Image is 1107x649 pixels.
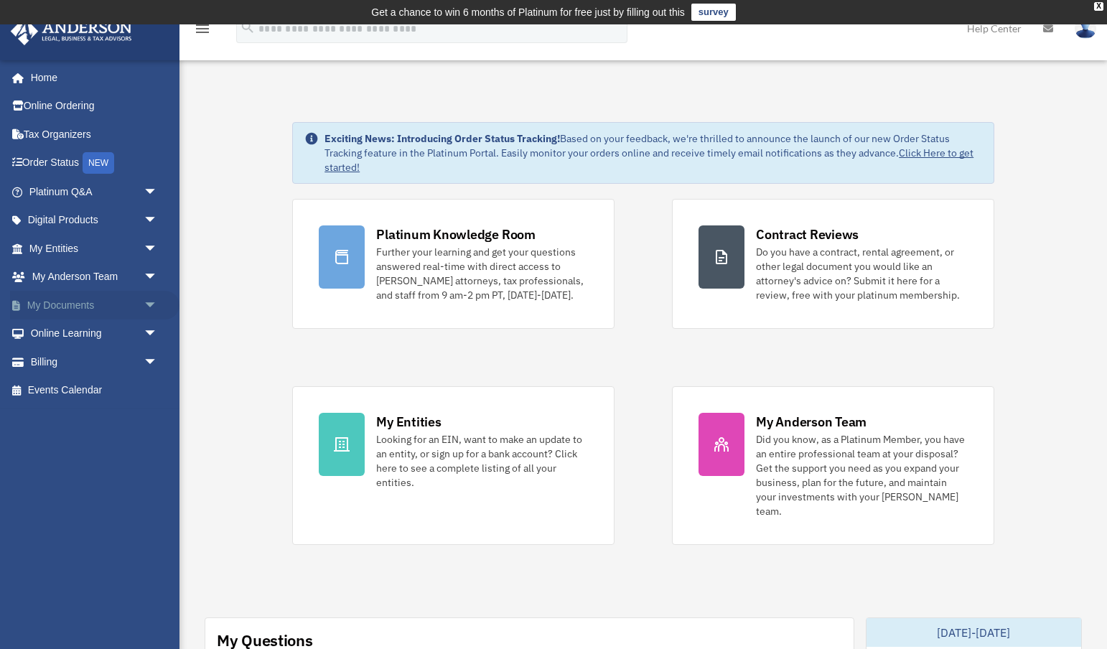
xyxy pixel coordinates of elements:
[144,319,172,349] span: arrow_drop_down
[10,319,179,348] a: Online Learningarrow_drop_down
[10,291,179,319] a: My Documentsarrow_drop_down
[144,263,172,292] span: arrow_drop_down
[292,386,615,545] a: My Entities Looking for an EIN, want to make an update to an entity, or sign up for a bank accoun...
[144,234,172,263] span: arrow_drop_down
[324,146,973,174] a: Click Here to get started!
[324,132,560,145] strong: Exciting News: Introducing Order Status Tracking!
[691,4,736,21] a: survey
[292,199,615,329] a: Platinum Knowledge Room Further your learning and get your questions answered real-time with dire...
[144,291,172,320] span: arrow_drop_down
[83,152,114,174] div: NEW
[144,177,172,207] span: arrow_drop_down
[371,4,685,21] div: Get a chance to win 6 months of Platinum for free just by filling out this
[10,177,179,206] a: Platinum Q&Aarrow_drop_down
[10,149,179,178] a: Order StatusNEW
[194,25,211,37] a: menu
[756,245,968,302] div: Do you have a contract, rental agreement, or other legal document you would like an attorney's ad...
[376,225,536,243] div: Platinum Knowledge Room
[144,206,172,235] span: arrow_drop_down
[867,618,1082,647] div: [DATE]-[DATE]
[756,432,968,518] div: Did you know, as a Platinum Member, you have an entire professional team at your disposal? Get th...
[376,245,588,302] div: Further your learning and get your questions answered real-time with direct access to [PERSON_NAM...
[756,413,867,431] div: My Anderson Team
[324,131,982,174] div: Based on your feedback, we're thrilled to announce the launch of our new Order Status Tracking fe...
[10,120,179,149] a: Tax Organizers
[376,413,441,431] div: My Entities
[194,20,211,37] i: menu
[10,63,172,92] a: Home
[10,263,179,291] a: My Anderson Teamarrow_drop_down
[756,225,859,243] div: Contract Reviews
[240,19,256,35] i: search
[144,347,172,377] span: arrow_drop_down
[10,347,179,376] a: Billingarrow_drop_down
[672,199,994,329] a: Contract Reviews Do you have a contract, rental agreement, or other legal document you would like...
[10,234,179,263] a: My Entitiesarrow_drop_down
[1075,18,1096,39] img: User Pic
[6,17,136,45] img: Anderson Advisors Platinum Portal
[10,376,179,405] a: Events Calendar
[1094,2,1103,11] div: close
[672,386,994,545] a: My Anderson Team Did you know, as a Platinum Member, you have an entire professional team at your...
[376,432,588,490] div: Looking for an EIN, want to make an update to an entity, or sign up for a bank account? Click her...
[10,206,179,235] a: Digital Productsarrow_drop_down
[10,92,179,121] a: Online Ordering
